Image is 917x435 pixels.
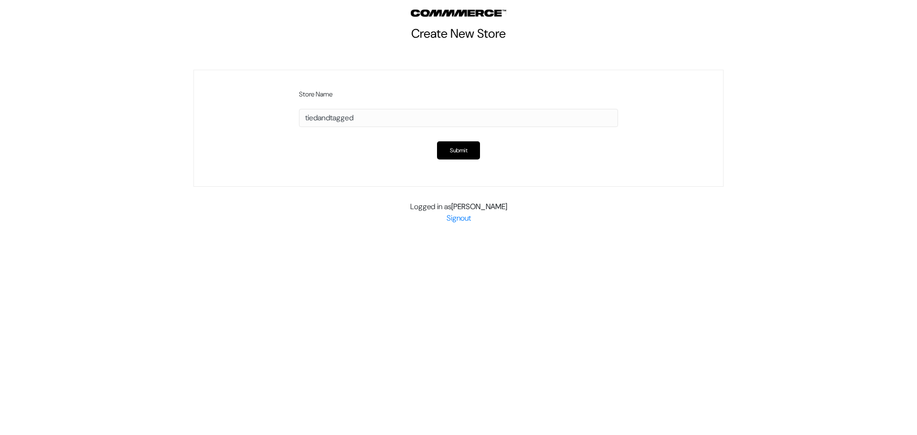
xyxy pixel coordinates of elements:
img: Outdocart [411,10,506,17]
b: [PERSON_NAME] [451,202,507,212]
label: Store Name [299,89,618,99]
div: Logged in as [193,201,724,224]
button: Submit [437,141,480,159]
a: Signout [447,213,471,223]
